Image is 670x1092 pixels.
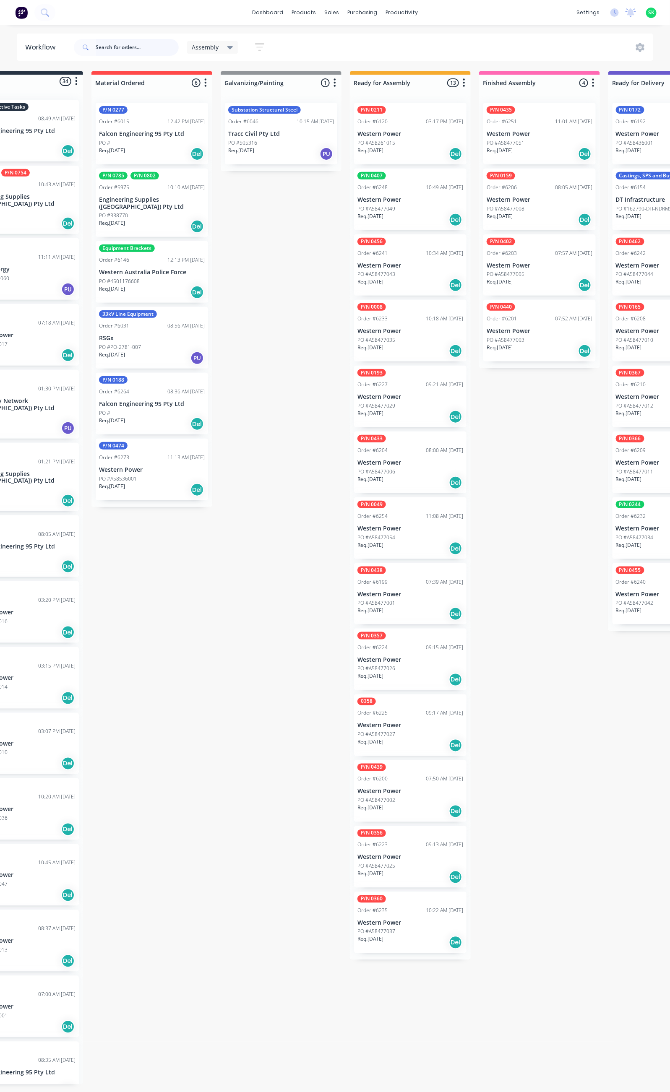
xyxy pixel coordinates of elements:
div: P/N 0785 [99,172,128,179]
p: Req. [DATE] [99,351,125,359]
div: PU [190,351,204,365]
p: Western Power [357,459,463,466]
p: PO #A58477043 [357,270,395,278]
div: Del [449,542,462,555]
div: P/N 0049Order #625411:08 AM [DATE]Western PowerPO #A58477054Req.[DATE]Del [354,497,467,559]
span: SK [648,9,654,16]
p: PO #A58477025 [357,863,395,870]
div: Del [190,286,204,299]
div: P/N 0433 [357,435,386,442]
div: Order #6206 [487,184,517,191]
div: P/N 0049 [357,501,386,508]
div: 09:21 AM [DATE] [426,381,463,388]
div: 0358Order #622509:17 AM [DATE]Western PowerPO #A58477027Req.[DATE]Del [354,694,467,756]
div: P/N 0360 [357,895,386,903]
div: Order #6224 [357,644,388,651]
div: 10:43 AM [DATE] [38,181,76,188]
p: Western Power [99,466,205,473]
div: 09:17 AM [DATE] [426,710,463,717]
p: Western Power [357,920,463,927]
p: Western Australia Police Force [99,269,205,276]
div: Del [61,889,75,902]
div: P/N 0438 [357,567,386,574]
p: PO #A58477003 [487,336,524,344]
p: Req. [DATE] [99,285,125,293]
a: dashboard [248,6,287,19]
div: P/N 0439Order #620007:50 AM [DATE]Western PowerPO #A58477002Req.[DATE]Del [354,760,467,822]
p: PO #A58477002 [357,797,395,804]
div: 01:30 PM [DATE] [38,385,76,393]
div: 10:15 AM [DATE] [297,118,334,125]
p: Req. [DATE] [357,147,383,154]
div: 03:15 PM [DATE] [38,662,76,670]
p: PO #A58477006 [357,468,395,476]
div: Del [449,739,462,752]
div: Del [449,476,462,489]
div: P/N 0008Order #623310:18 AM [DATE]Western PowerPO #A58477035Req.[DATE]Del [354,300,467,361]
p: PO #338770 [99,212,128,219]
p: PO #PO-2781-007 [99,343,141,351]
div: Order #6204 [357,447,388,454]
div: P/N 0366 [616,435,644,442]
p: Western Power [357,722,463,729]
div: Del [578,147,592,161]
div: P/N 0008 [357,303,386,311]
div: P/N 0456 [357,238,386,245]
div: P/N 0456Order #624110:34 AM [DATE]Western PowerPO #A58477043Req.[DATE]Del [354,234,467,296]
div: Del [449,805,462,818]
div: Del [449,410,462,424]
div: 03:17 PM [DATE] [426,118,463,125]
div: Equipment BracketsOrder #614612:13 PM [DATE]Western Australia Police ForcePO #4501176608Req.[DATE... [96,241,208,303]
div: 07:57 AM [DATE] [555,250,592,257]
p: Req. [DATE] [228,147,254,154]
div: 01:21 PM [DATE] [38,458,76,465]
p: Req. [DATE] [357,344,383,351]
p: Western Power [357,393,463,400]
div: 0358 [357,698,376,705]
div: P/N 0360Order #623510:22 AM [DATE]Western PowerPO #A58477037Req.[DATE]Del [354,892,467,954]
div: P/N 0462 [616,238,644,245]
div: P/N 0440 [487,303,515,311]
p: Western Power [357,591,463,598]
div: Del [449,147,462,161]
div: P/N 0438Order #619907:39 AM [DATE]Western PowerPO #A58477001Req.[DATE]Del [354,563,467,625]
p: Req. [DATE] [616,476,642,483]
p: Req. [DATE] [357,738,383,746]
p: Req. [DATE] [487,213,513,220]
div: Order #6240 [616,578,646,586]
p: Engineering Supplies ([GEOGRAPHIC_DATA]) Pty Ltd [99,196,205,211]
div: Del [578,344,592,358]
p: Falcon Engineering 95 Pty Ltd [99,130,205,138]
div: 11:08 AM [DATE] [426,512,463,520]
div: Order #6242 [616,250,646,257]
div: P/N 0356 [357,829,386,837]
div: Del [61,823,75,836]
div: Order #6264 [99,388,129,395]
div: Del [61,757,75,770]
div: 11:13 AM [DATE] [167,454,205,461]
div: Del [61,144,75,158]
div: Equipment Brackets [99,244,155,252]
img: Factory [15,6,28,19]
div: Order #6120 [357,118,388,125]
span: Assembly [192,43,219,52]
div: 33kV Line EquipmentOrder #603108:56 AM [DATE]RSGxPO #PO-2781-007Req.[DATE]PU [96,307,208,369]
p: PO #A58477037 [357,928,395,936]
p: Falcon Engineering 95 Pty Ltd [99,400,205,408]
div: P/N 0440Order #620107:52 AM [DATE]Western PowerPO #A58477003Req.[DATE]Del [483,300,596,361]
div: 07:39 AM [DATE] [426,578,463,586]
div: Substation Structural Steel [228,106,301,114]
div: Del [578,278,592,292]
p: PO #A58536001 [99,475,137,483]
p: Req. [DATE] [357,213,383,220]
p: Req. [DATE] [616,278,642,286]
div: Del [61,348,75,362]
div: Order #5975 [99,184,129,191]
div: P/N 0188 [99,376,128,384]
div: P/N 0357Order #622409:15 AM [DATE]Western PowerPO #A58477026Req.[DATE]Del [354,629,467,690]
div: Order #6210 [616,381,646,388]
div: 07:52 AM [DATE] [555,315,592,322]
div: 10:49 AM [DATE] [426,184,463,191]
div: 10:22 AM [DATE] [426,907,463,915]
p: PO #A58477049 [357,205,395,213]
